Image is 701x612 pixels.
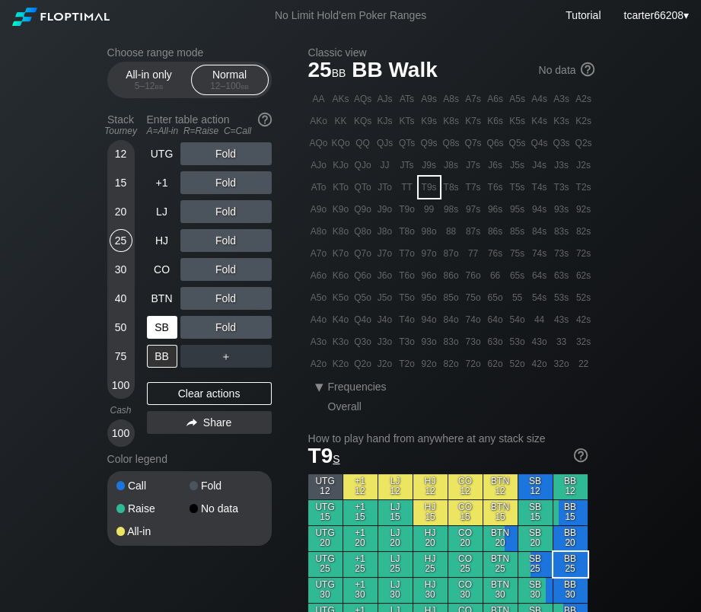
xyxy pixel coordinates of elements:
div: JTo [374,177,396,198]
div: Tourney [101,126,141,136]
div: 92o [419,353,440,375]
div: BB 30 [553,578,588,603]
div: +1 20 [343,526,378,551]
div: BTN 20 [483,526,518,551]
span: bb [155,81,164,91]
div: A5s [507,88,528,110]
div: A5o [308,287,330,308]
div: 40 [110,287,132,310]
div: KJs [374,110,396,132]
div: LJ [147,200,177,223]
div: J6o [374,265,396,286]
div: 65o [485,287,506,308]
div: 99 [419,199,440,220]
div: K9s [419,110,440,132]
div: CO [147,258,177,281]
div: BTN 30 [483,578,518,603]
div: K5o [330,287,352,308]
div: J5o [374,287,396,308]
div: +1 30 [343,578,378,603]
div: QTo [352,177,374,198]
div: HJ 12 [413,474,448,499]
div: K2s [573,110,594,132]
div: T4s [529,177,550,198]
div: JTs [397,155,418,176]
div: HJ 25 [413,552,448,577]
div: SB 15 [518,500,553,525]
div: 75o [463,287,484,308]
div: K7o [330,243,352,264]
div: AJo [308,155,330,176]
div: Color legend [107,447,272,471]
h2: How to play hand from anywhere at any stack size [308,432,588,445]
div: KTs [397,110,418,132]
div: LJ 25 [378,552,413,577]
div: Q6s [485,132,506,154]
div: 5 – 12 [117,81,181,91]
div: 63s [551,265,572,286]
div: 83o [441,331,462,352]
div: 42s [573,309,594,330]
div: 100 [110,422,132,445]
div: JJ [374,155,396,176]
div: 86o [441,265,462,286]
div: 83s [551,221,572,242]
div: 75 [110,345,132,368]
div: No data [190,503,263,514]
div: 97o [419,243,440,264]
div: J5s [507,155,528,176]
div: AQs [352,88,374,110]
span: T9 [308,444,340,467]
div: All-in only [114,65,184,94]
img: help.32db89a4.svg [257,111,273,128]
div: A9o [308,199,330,220]
div: T6o [397,265,418,286]
div: 87o [441,243,462,264]
div: TT [397,177,418,198]
span: BB Walk [349,59,440,84]
div: Q4s [529,132,550,154]
div: 95s [507,199,528,220]
div: Enter table action [147,107,272,142]
div: J2o [374,353,396,375]
div: J7o [374,243,396,264]
div: Q5o [352,287,374,308]
div: A2s [573,88,594,110]
div: HJ 15 [413,500,448,525]
div: 72s [573,243,594,264]
div: 74s [529,243,550,264]
div: 43o [529,331,550,352]
div: 42o [529,353,550,375]
div: 62s [573,265,594,286]
div: Q4o [352,309,374,330]
div: A9s [419,88,440,110]
div: A8o [308,221,330,242]
div: T9s [419,177,440,198]
div: 92s [573,199,594,220]
h2: Choose range mode [107,46,272,59]
div: A4o [308,309,330,330]
div: J3o [374,331,396,352]
div: SB [147,316,177,339]
div: A8s [441,88,462,110]
div: Q7o [352,243,374,264]
div: J6s [485,155,506,176]
div: ＋ [180,345,272,368]
div: SB 30 [518,578,553,603]
div: 52o [507,353,528,375]
div: ▾ [620,7,690,24]
div: BTN 15 [483,500,518,525]
div: K6s [485,110,506,132]
div: T4o [397,309,418,330]
div: +1 [147,171,177,194]
div: +1 12 [343,474,378,499]
div: K3o [330,331,352,352]
div: Q2o [352,353,374,375]
div: 44 [529,309,550,330]
div: BTN [147,287,177,310]
div: K8s [441,110,462,132]
div: SB 20 [518,526,553,551]
div: 98o [419,221,440,242]
div: UTG 12 [308,474,343,499]
div: BTN 25 [483,552,518,577]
